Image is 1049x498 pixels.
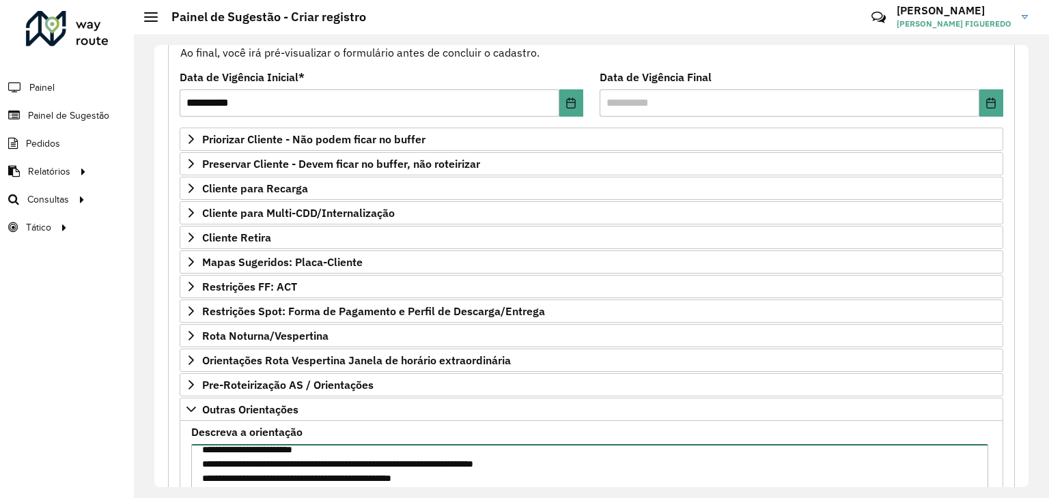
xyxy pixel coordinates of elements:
a: Priorizar Cliente - Não podem ficar no buffer [180,128,1003,151]
a: Outras Orientações [180,398,1003,421]
h3: [PERSON_NAME] [897,4,1011,17]
button: Choose Date [979,89,1003,117]
a: Cliente Retira [180,226,1003,249]
a: Restrições Spot: Forma de Pagamento e Perfil de Descarga/Entrega [180,299,1003,323]
a: Cliente para Recarga [180,177,1003,200]
span: Cliente Retira [202,232,271,243]
a: Pre-Roteirização AS / Orientações [180,373,1003,396]
span: Outras Orientações [202,404,298,415]
span: Rota Noturna/Vespertina [202,330,328,341]
a: Mapas Sugeridos: Placa-Cliente [180,250,1003,274]
span: Pre-Roteirização AS / Orientações [202,379,374,390]
span: Cliente para Multi-CDD/Internalização [202,207,395,218]
span: [PERSON_NAME] FIGUEREDO [897,18,1011,30]
span: Restrições Spot: Forma de Pagamento e Perfil de Descarga/Entrega [202,306,545,317]
span: Relatórios [28,164,70,179]
span: Preservar Cliente - Devem ficar no buffer, não roteirizar [202,158,480,169]
a: Contato Rápido [864,3,893,32]
span: Painel [29,80,55,95]
span: Orientações Rota Vespertina Janela de horário extraordinária [202,355,511,366]
span: Pedidos [26,136,60,151]
h2: Painel de Sugestão - Criar registro [158,10,366,25]
span: Priorizar Cliente - Não podem ficar no buffer [202,134,425,145]
span: Mapas Sugeridos: Placa-Cliente [202,257,363,267]
a: Orientações Rota Vespertina Janela de horário extraordinária [180,349,1003,372]
label: Descreva a orientação [191,424,303,440]
label: Data de Vigência Final [600,69,712,85]
span: Cliente para Recarga [202,183,308,194]
span: Consultas [27,192,69,207]
a: Cliente para Multi-CDD/Internalização [180,201,1003,224]
button: Choose Date [559,89,583,117]
span: Tático [26,220,51,235]
span: Painel de Sugestão [28,108,109,123]
a: Rota Noturna/Vespertina [180,324,1003,347]
a: Restrições FF: ACT [180,275,1003,298]
a: Preservar Cliente - Devem ficar no buffer, não roteirizar [180,152,1003,175]
span: Restrições FF: ACT [202,281,297,292]
label: Data de Vigência Inicial [180,69,305,85]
